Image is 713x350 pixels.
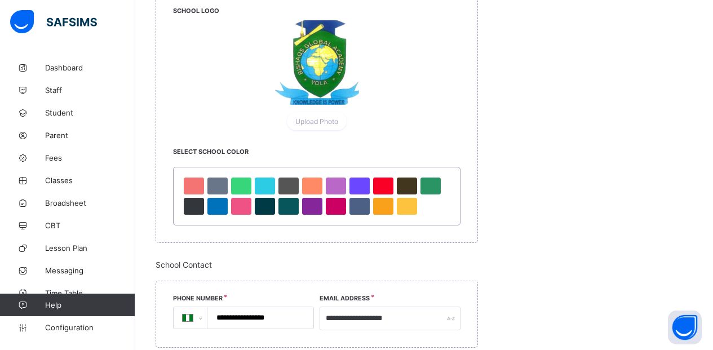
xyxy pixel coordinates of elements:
span: Classes [45,176,135,185]
span: Student [45,108,135,117]
span: Upload Photo [295,117,338,126]
span: Fees [45,153,135,162]
button: Open asap [668,311,702,344]
label: Email Address [320,295,370,302]
span: Messaging [45,266,135,275]
span: Dashboard [45,63,135,72]
span: Select School Color [173,148,249,156]
label: Phone Number [173,295,223,302]
span: Help [45,300,135,309]
span: Lesson Plan [45,243,135,252]
img: safsims [10,10,97,34]
span: Broadsheet [45,198,135,207]
div: School Contact [156,260,478,348]
span: Configuration [45,323,135,332]
span: School Logo [173,7,219,15]
span: Parent [45,131,135,140]
span: Time Table [45,289,135,298]
span: CBT [45,221,135,230]
span: School Contact [156,260,478,269]
span: Staff [45,86,135,95]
